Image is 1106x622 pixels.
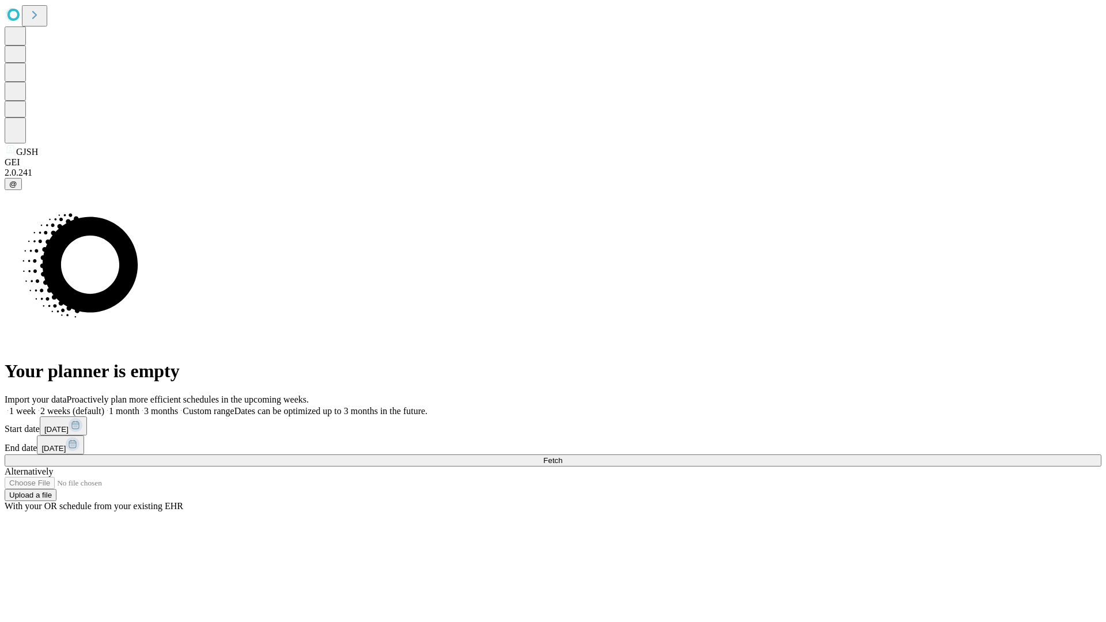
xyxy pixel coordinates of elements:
span: GJSH [16,147,38,157]
span: Dates can be optimized up to 3 months in the future. [234,406,427,416]
span: 2 weeks (default) [40,406,104,416]
div: End date [5,435,1101,454]
button: Fetch [5,454,1101,466]
div: 2.0.241 [5,168,1101,178]
div: Start date [5,416,1101,435]
h1: Your planner is empty [5,361,1101,382]
button: [DATE] [40,416,87,435]
span: Alternatively [5,466,53,476]
button: Upload a file [5,489,56,501]
span: 3 months [144,406,178,416]
button: @ [5,178,22,190]
button: [DATE] [37,435,84,454]
span: 1 week [9,406,36,416]
span: [DATE] [44,425,69,434]
span: Proactively plan more efficient schedules in the upcoming weeks. [67,395,309,404]
span: 1 month [109,406,139,416]
span: Fetch [543,456,562,465]
div: GEI [5,157,1101,168]
span: With your OR schedule from your existing EHR [5,501,183,511]
span: @ [9,180,17,188]
span: Import your data [5,395,67,404]
span: [DATE] [41,444,66,453]
span: Custom range [183,406,234,416]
